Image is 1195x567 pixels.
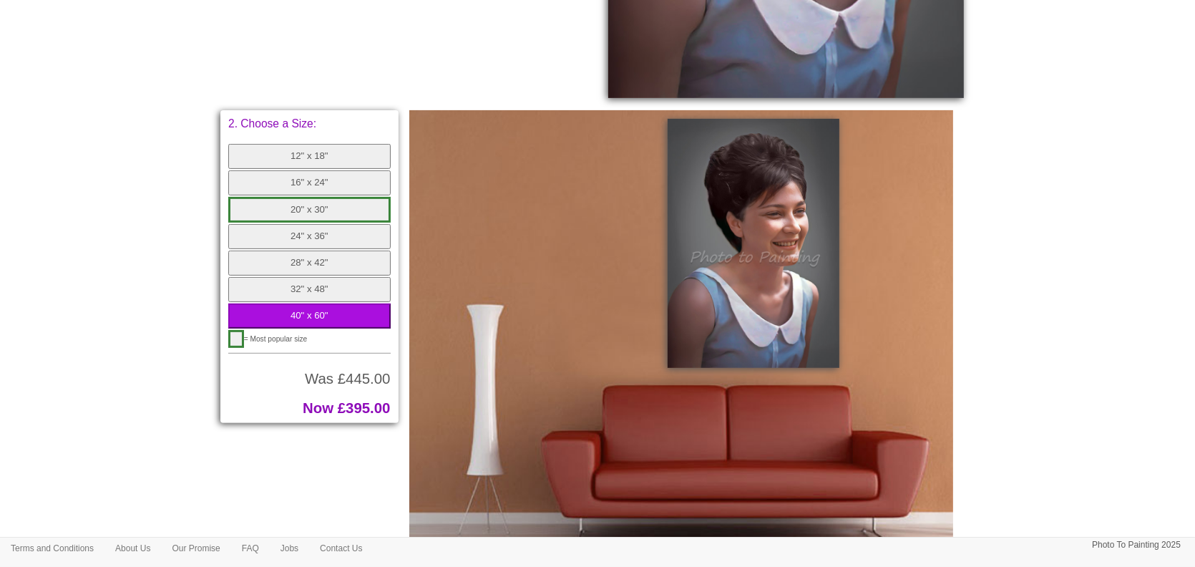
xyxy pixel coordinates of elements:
a: Contact Us [309,538,373,559]
p: 2. Choose a Size: [228,118,391,130]
a: About Us [104,538,161,559]
a: FAQ [231,538,270,559]
button: 12" x 18" [228,144,391,169]
button: 32" x 48" [228,277,391,302]
span: £395.00 [338,400,391,416]
span: Was £445.00 [305,371,390,387]
button: 24" x 36" [228,224,391,249]
p: Photo To Painting 2025 [1092,538,1181,553]
span: = Most popular size [244,335,308,343]
a: Our Promise [161,538,230,559]
button: 16" x 24" [228,170,391,195]
button: 20" x 30" [228,197,391,223]
img: Painting [668,119,839,368]
button: 28" x 42" [228,251,391,276]
a: Jobs [270,538,309,559]
span: Now [303,400,333,416]
button: 40" x 60" [228,304,391,329]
